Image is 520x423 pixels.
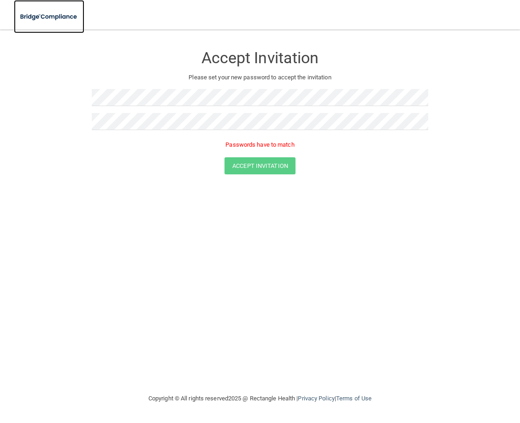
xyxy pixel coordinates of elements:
[92,384,428,413] div: Copyright © All rights reserved 2025 @ Rectangle Health | |
[92,49,428,66] h3: Accept Invitation
[225,157,295,174] button: Accept Invitation
[14,7,84,26] img: bridge_compliance_login_screen.278c3ca4.svg
[92,139,428,150] p: Passwords have to match
[298,395,334,402] a: Privacy Policy
[99,72,421,83] p: Please set your new password to accept the invitation
[336,395,372,402] a: Terms of Use
[360,357,509,394] iframe: Drift Widget Chat Controller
